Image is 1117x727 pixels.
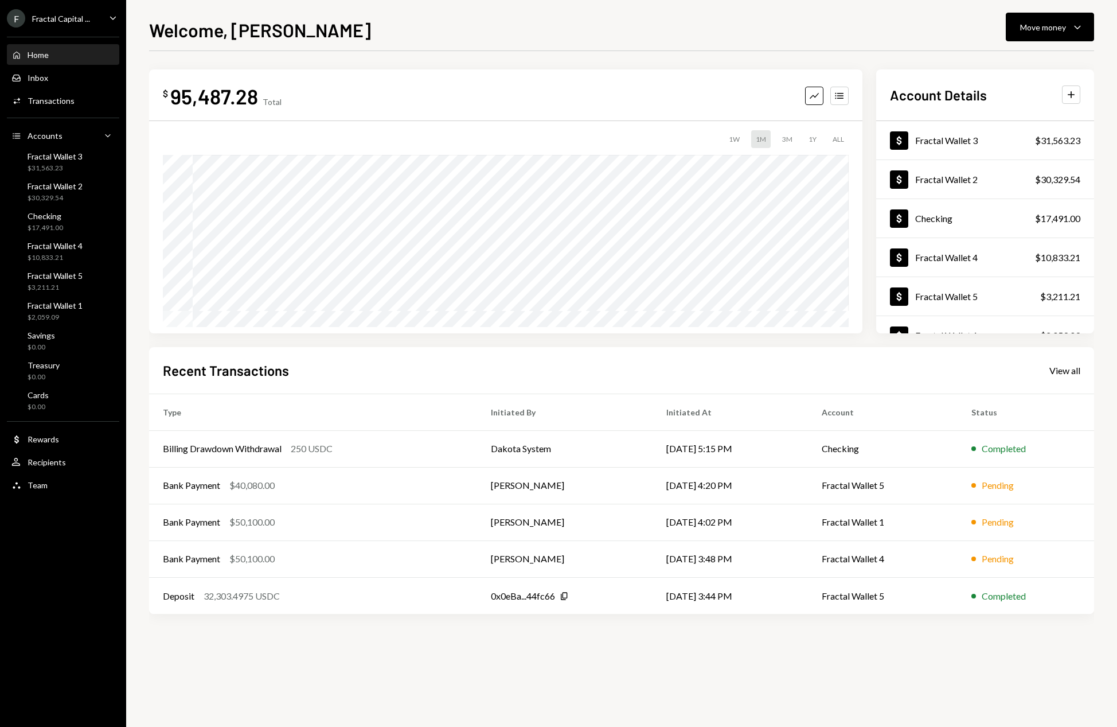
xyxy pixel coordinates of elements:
div: Fractal Wallet 1 [28,301,83,310]
div: Fractal Wallet 2 [915,174,978,185]
div: 250 USDC [291,442,333,456]
div: $30,329.54 [1035,173,1080,186]
div: $2,059.09 [1040,329,1080,343]
a: Treasury$0.00 [7,357,119,384]
th: Account [808,394,958,430]
div: 95,487.28 [170,83,258,109]
a: Accounts [7,125,119,146]
td: [DATE] 3:44 PM [653,577,808,614]
td: Fractal Wallet 5 [808,577,958,614]
div: $17,491.00 [28,223,63,233]
div: Bank Payment [163,515,220,529]
a: View all [1049,364,1080,376]
th: Type [149,394,477,430]
div: 1M [751,130,771,148]
div: 32,303.4975 USDC [204,589,280,603]
td: Fractal Wallet 1 [808,504,958,541]
h2: Account Details [890,85,987,104]
td: [PERSON_NAME] [477,541,653,577]
div: Checking [915,213,952,224]
div: $3,211.21 [1040,290,1080,304]
div: Savings [28,331,55,340]
td: Fractal Wallet 4 [808,541,958,577]
a: Fractal Wallet 1$2,059.09 [7,297,119,325]
div: Fractal Capital ... [32,14,90,24]
a: Checking$17,491.00 [7,208,119,235]
div: 0x0eBa...44fc66 [491,589,555,603]
div: 1W [724,130,744,148]
div: Total [263,97,282,107]
td: [DATE] 3:48 PM [653,541,808,577]
a: Fractal Wallet 3$31,563.23 [876,121,1094,160]
div: Completed [982,589,1026,603]
div: Move money [1020,21,1066,33]
td: Checking [808,430,958,467]
div: Checking [28,211,63,221]
div: Fractal Wallet 5 [915,291,978,302]
div: $0.00 [28,343,55,352]
div: Treasury [28,360,60,370]
div: $0.00 [28,372,60,382]
div: Fractal Wallet 4 [28,241,83,251]
a: Fractal Wallet 2$30,329.54 [876,160,1094,199]
div: $2,059.09 [28,313,83,322]
a: Fractal Wallet 5$3,211.21 [876,277,1094,316]
div: Bank Payment [163,552,220,566]
td: [PERSON_NAME] [477,504,653,541]
div: Pending [982,552,1014,566]
div: Fractal Wallet 2 [28,181,83,191]
th: Initiated At [653,394,808,430]
div: Rewards [28,434,59,444]
div: $30,329.54 [28,193,83,203]
td: [PERSON_NAME] [477,467,653,504]
div: 3M [778,130,797,148]
th: Status [958,394,1094,430]
div: 1Y [804,130,821,148]
a: Checking$17,491.00 [876,199,1094,238]
div: Fractal Wallet 3 [28,151,83,161]
div: Fractal Wallet 5 [28,271,83,281]
a: Fractal Wallet 4$10,833.21 [7,238,119,265]
a: Home [7,44,119,65]
a: Cards$0.00 [7,387,119,414]
button: Move money [1006,13,1094,41]
a: Savings$0.00 [7,327,119,355]
td: [DATE] 4:20 PM [653,467,808,504]
h1: Welcome, [PERSON_NAME] [149,18,371,41]
td: Fractal Wallet 5 [808,467,958,504]
div: $31,563.23 [28,164,83,173]
td: Dakota System [477,430,653,467]
div: Transactions [28,96,75,106]
a: Fractal Wallet 2$30,329.54 [7,178,119,205]
div: Pending [982,515,1014,529]
td: [DATE] 4:02 PM [653,504,808,541]
div: $50,100.00 [229,552,275,566]
h2: Recent Transactions [163,361,289,380]
div: $40,080.00 [229,479,275,492]
div: ALL [828,130,849,148]
div: $0.00 [28,402,49,412]
div: Cards [28,390,49,400]
a: Recipients [7,452,119,472]
div: Bank Payment [163,479,220,492]
a: Fractal Wallet 3$31,563.23 [7,148,119,176]
div: View all [1049,365,1080,376]
a: Team [7,475,119,495]
div: $31,563.23 [1035,134,1080,147]
th: Initiated By [477,394,653,430]
div: Fractal Wallet 1 [915,330,978,341]
a: Inbox [7,67,119,88]
a: Rewards [7,429,119,449]
div: $10,833.21 [1035,251,1080,265]
a: Fractal Wallet 4$10,833.21 [876,238,1094,277]
div: $10,833.21 [28,253,83,263]
div: Team [28,480,48,490]
div: Fractal Wallet 3 [915,135,978,146]
td: [DATE] 5:15 PM [653,430,808,467]
div: Inbox [28,73,48,83]
a: Transactions [7,90,119,111]
div: Billing Drawdown Withdrawal [163,442,282,456]
a: Fractal Wallet 1$2,059.09 [876,316,1094,355]
div: $50,100.00 [229,515,275,529]
div: F [7,9,25,28]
